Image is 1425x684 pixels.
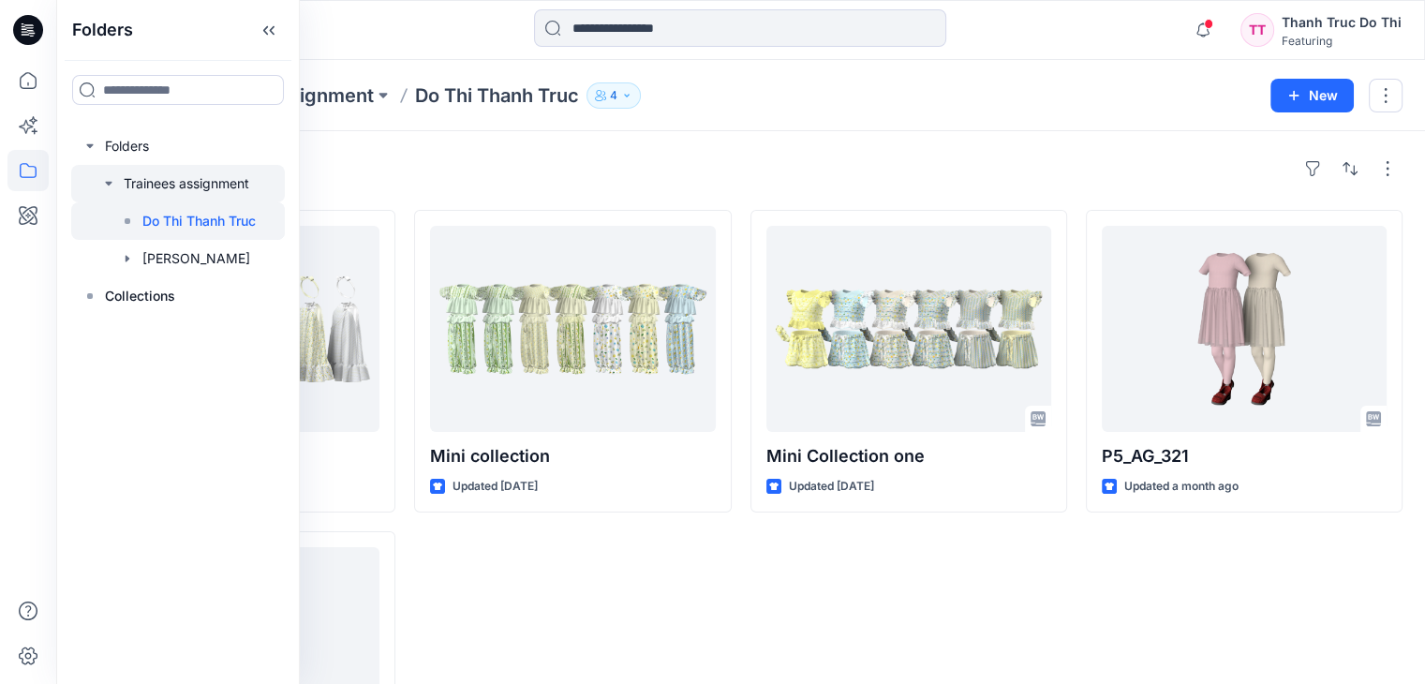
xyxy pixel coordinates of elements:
[105,285,175,307] p: Collections
[1124,477,1239,497] p: Updated a month ago
[415,82,579,109] p: Do Thi Thanh Truc
[610,85,617,106] p: 4
[766,443,1051,469] p: Mini Collection one
[1102,226,1387,432] a: P5_AG_321
[430,443,715,469] p: Mini collection
[430,226,715,432] a: Mini collection
[1282,11,1402,34] div: Thanh Truc Do Thi
[1102,443,1387,469] p: P5_AG_321
[1240,13,1274,47] div: TT
[789,477,874,497] p: Updated [DATE]
[1270,79,1354,112] button: New
[1282,34,1402,48] div: Featuring
[453,477,538,497] p: Updated [DATE]
[586,82,641,109] button: 4
[142,210,256,232] p: Do Thi Thanh Truc
[766,226,1051,432] a: Mini Collection one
